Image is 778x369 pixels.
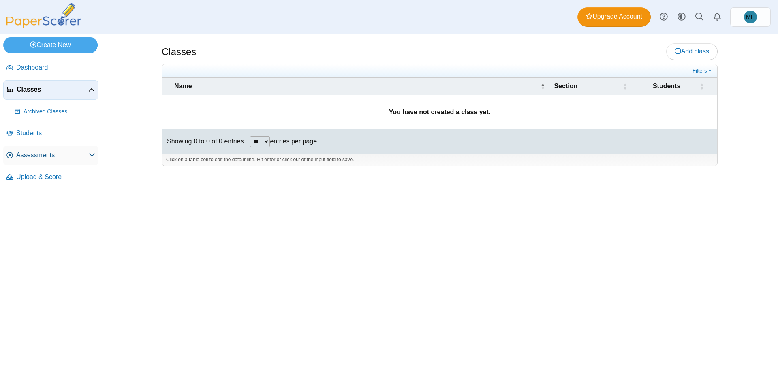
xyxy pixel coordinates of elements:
[3,3,84,28] img: PaperScorer
[622,78,627,95] span: Section : Activate to sort
[16,151,89,160] span: Assessments
[162,129,244,154] div: Showing 0 to 0 of 0 entries
[708,8,726,26] a: Alerts
[699,78,704,95] span: Students : Activate to sort
[389,109,490,115] b: You have not created a class yet.
[3,124,98,143] a: Students
[690,67,715,75] a: Filters
[3,80,98,100] a: Classes
[653,83,680,90] span: Students
[554,83,577,90] span: Section
[24,108,95,116] span: Archived Classes
[17,85,88,94] span: Classes
[666,43,718,60] a: Add class
[3,22,84,29] a: PaperScorer
[162,154,717,166] div: Click on a table cell to edit the data inline. Hit enter or click out of the input field to save.
[3,37,98,53] a: Create New
[162,45,196,59] h1: Classes
[730,7,771,27] a: Monica Humphrey
[3,168,98,187] a: Upload & Score
[675,48,709,55] span: Add class
[586,12,642,21] span: Upgrade Account
[11,102,98,122] a: Archived Classes
[577,7,651,27] a: Upgrade Account
[16,63,95,72] span: Dashboard
[3,146,98,165] a: Assessments
[3,58,98,78] a: Dashboard
[540,78,545,95] span: Name : Activate to invert sorting
[16,129,95,138] span: Students
[16,173,95,181] span: Upload & Score
[746,14,755,20] span: Monica Humphrey
[270,138,317,145] label: entries per page
[174,83,192,90] span: Name
[744,11,757,23] span: Monica Humphrey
